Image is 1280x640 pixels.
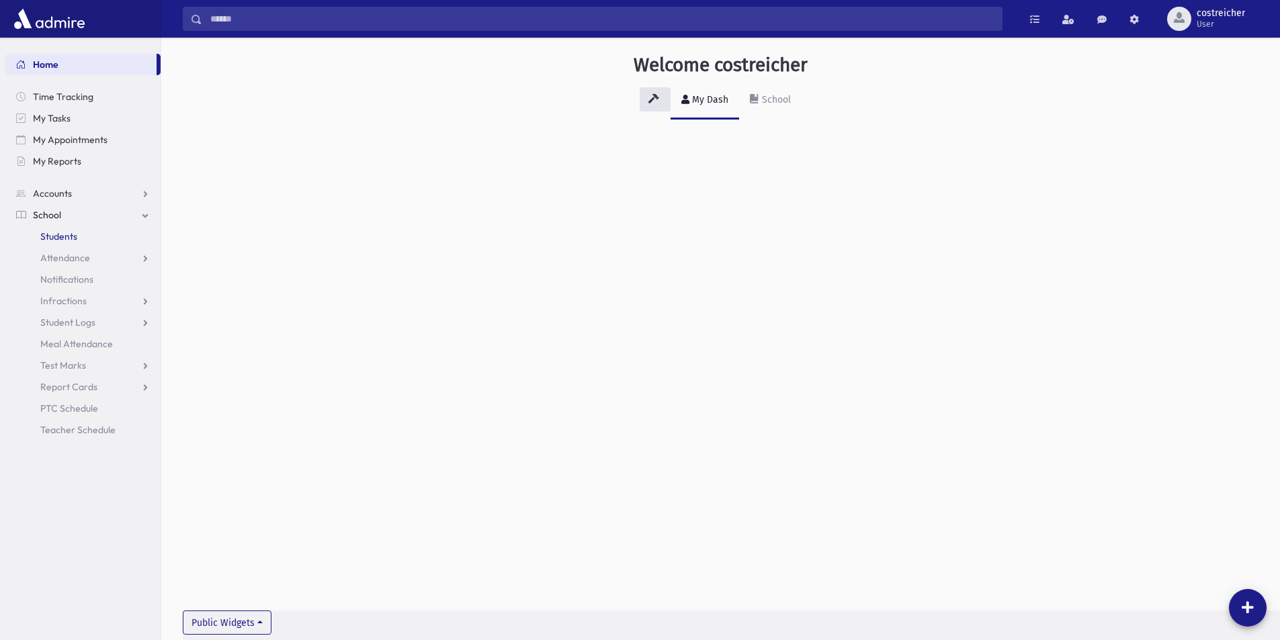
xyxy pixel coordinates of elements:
[40,230,77,242] span: Students
[5,312,161,333] a: Student Logs
[33,112,71,124] span: My Tasks
[5,398,161,419] a: PTC Schedule
[5,419,161,441] a: Teacher Schedule
[40,359,86,371] span: Test Marks
[40,381,97,393] span: Report Cards
[5,150,161,172] a: My Reports
[33,155,81,167] span: My Reports
[5,129,161,150] a: My Appointments
[5,269,161,290] a: Notifications
[5,247,161,269] a: Attendance
[5,86,161,107] a: Time Tracking
[33,187,72,199] span: Accounts
[671,82,739,120] a: My Dash
[40,424,116,436] span: Teacher Schedule
[183,610,271,635] button: Public Widgets
[5,107,161,129] a: My Tasks
[33,209,61,221] span: School
[5,290,161,312] a: Infractions
[40,295,87,307] span: Infractions
[5,333,161,355] a: Meal Attendance
[40,402,98,414] span: PTC Schedule
[5,226,161,247] a: Students
[689,94,728,105] div: My Dash
[202,7,1002,31] input: Search
[5,183,161,204] a: Accounts
[1197,19,1245,30] span: User
[634,54,808,77] h3: Welcome costreicher
[33,91,93,103] span: Time Tracking
[5,54,157,75] a: Home
[1197,8,1245,19] span: costreicher
[739,82,802,120] a: School
[33,58,58,71] span: Home
[40,338,113,350] span: Meal Attendance
[40,316,95,328] span: Student Logs
[40,252,90,264] span: Attendance
[33,134,108,146] span: My Appointments
[5,204,161,226] a: School
[759,94,791,105] div: School
[5,355,161,376] a: Test Marks
[11,5,88,32] img: AdmirePro
[5,376,161,398] a: Report Cards
[40,273,93,285] span: Notifications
